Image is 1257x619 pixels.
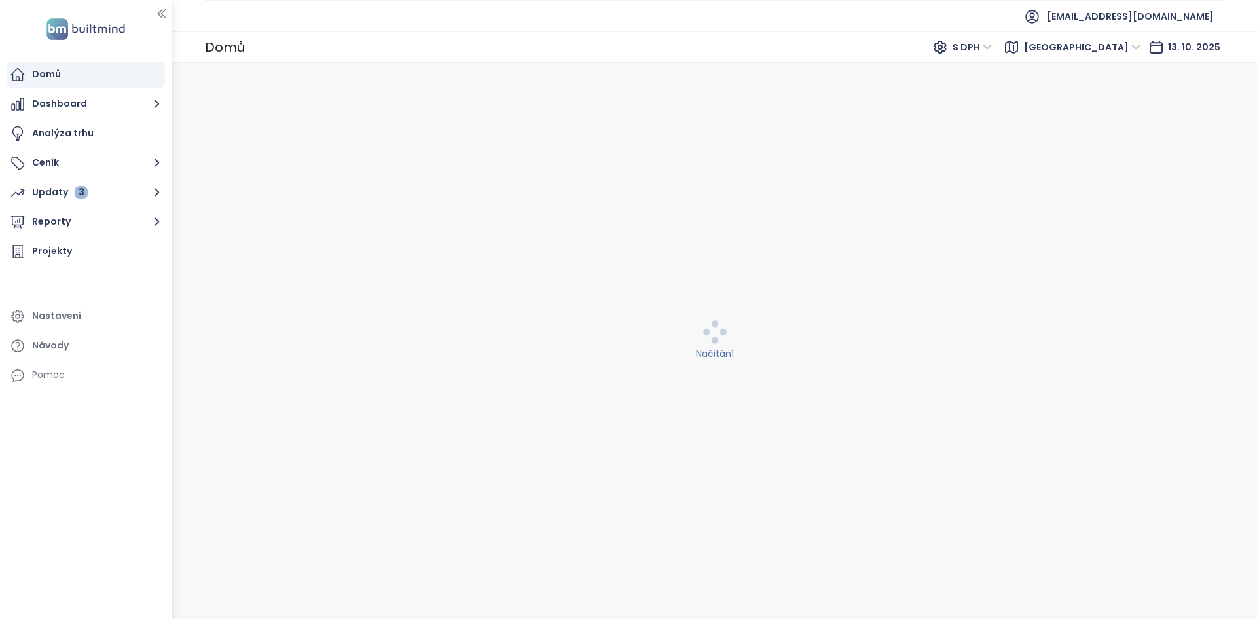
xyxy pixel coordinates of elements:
[32,243,72,259] div: Projekty
[7,362,165,388] div: Pomoc
[7,179,165,206] button: Updaty 3
[32,125,94,141] div: Analýza trhu
[32,367,65,383] div: Pomoc
[43,16,129,43] img: logo
[7,150,165,176] button: Ceník
[1024,37,1140,57] span: Praha
[32,308,81,324] div: Nastavení
[7,62,165,88] a: Domů
[75,186,88,199] div: 3
[7,303,165,329] a: Nastavení
[1047,1,1214,32] span: [EMAIL_ADDRESS][DOMAIN_NAME]
[32,184,88,200] div: Updaty
[205,34,245,60] div: Domů
[7,91,165,117] button: Dashboard
[7,209,165,235] button: Reporty
[7,121,165,147] a: Analýza trhu
[181,347,1249,361] div: Načítání
[1168,41,1220,54] span: 13. 10. 2025
[32,337,69,354] div: Návody
[7,238,165,265] a: Projekty
[32,66,61,83] div: Domů
[7,333,165,359] a: Návody
[953,37,992,57] span: S DPH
